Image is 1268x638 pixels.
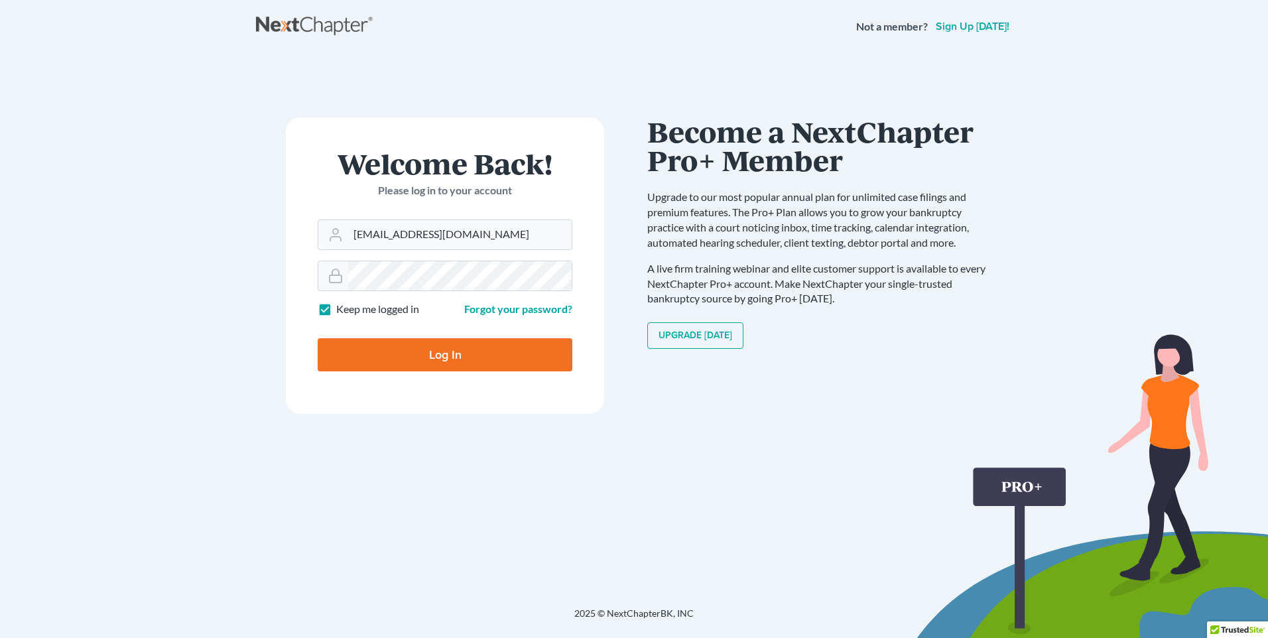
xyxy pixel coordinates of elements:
[348,220,572,249] input: Email Address
[933,21,1012,32] a: Sign up [DATE]!
[464,302,572,315] a: Forgot your password?
[647,190,999,250] p: Upgrade to our most popular annual plan for unlimited case filings and premium features. The Pro+...
[647,322,743,349] a: Upgrade [DATE]
[318,183,572,198] p: Please log in to your account
[318,149,572,178] h1: Welcome Back!
[856,19,928,34] strong: Not a member?
[336,302,419,317] label: Keep me logged in
[318,338,572,371] input: Log In
[256,607,1012,631] div: 2025 © NextChapterBK, INC
[647,117,999,174] h1: Become a NextChapter Pro+ Member
[647,261,999,307] p: A live firm training webinar and elite customer support is available to every NextChapter Pro+ ac...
